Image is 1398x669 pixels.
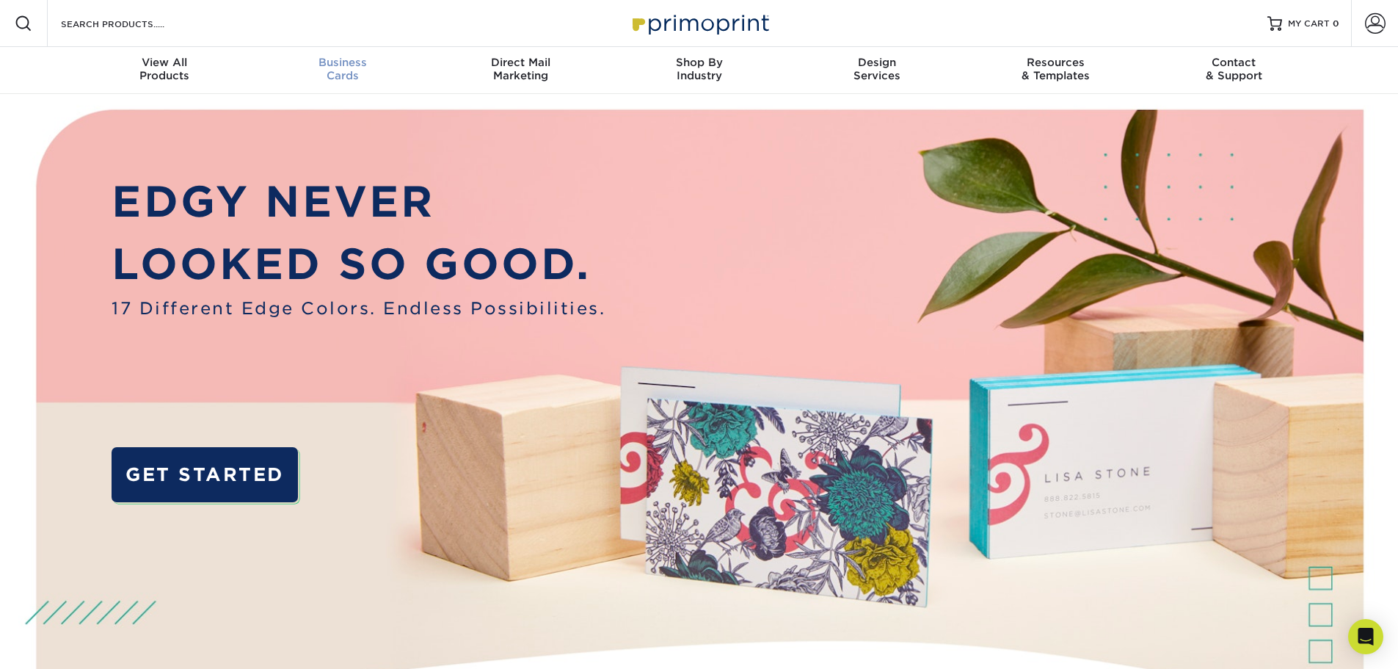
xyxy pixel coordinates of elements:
div: Open Intercom Messenger [1348,619,1383,654]
span: Contact [1145,56,1323,69]
a: Resources& Templates [966,47,1145,94]
span: Resources [966,56,1145,69]
span: Shop By [610,56,788,69]
div: Industry [610,56,788,82]
p: EDGY NEVER [112,170,605,234]
a: Shop ByIndustry [610,47,788,94]
a: BusinessCards [253,47,432,94]
span: Design [788,56,966,69]
div: Marketing [432,56,610,82]
span: 0 [1333,18,1339,29]
span: 17 Different Edge Colors. Endless Possibilities. [112,296,605,321]
a: GET STARTED [112,447,297,502]
div: Cards [253,56,432,82]
span: Direct Mail [432,56,610,69]
div: Services [788,56,966,82]
span: View All [76,56,254,69]
a: Direct MailMarketing [432,47,610,94]
input: SEARCH PRODUCTS..... [59,15,203,32]
div: & Support [1145,56,1323,82]
a: Contact& Support [1145,47,1323,94]
a: View AllProducts [76,47,254,94]
span: MY CART [1288,18,1330,30]
p: LOOKED SO GOOD. [112,233,605,296]
img: Primoprint [626,7,773,39]
div: Products [76,56,254,82]
div: & Templates [966,56,1145,82]
span: Business [253,56,432,69]
a: DesignServices [788,47,966,94]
